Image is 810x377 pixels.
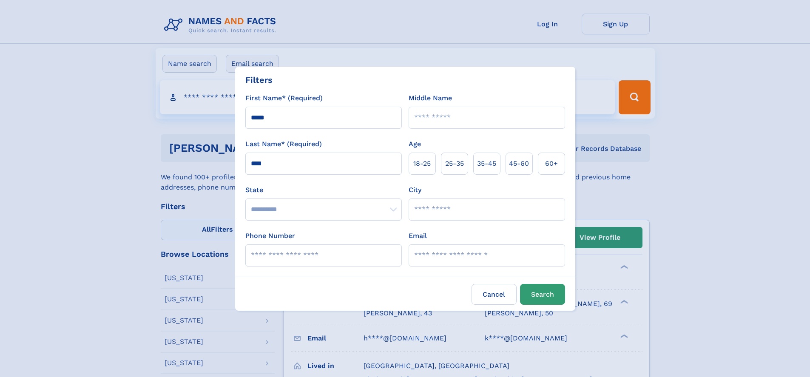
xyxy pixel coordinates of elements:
[409,185,421,195] label: City
[245,231,295,241] label: Phone Number
[477,159,496,169] span: 35‑45
[245,185,402,195] label: State
[245,139,322,149] label: Last Name* (Required)
[409,93,452,103] label: Middle Name
[409,139,421,149] label: Age
[413,159,431,169] span: 18‑25
[472,284,517,305] label: Cancel
[509,159,529,169] span: 45‑60
[409,231,427,241] label: Email
[445,159,464,169] span: 25‑35
[545,159,558,169] span: 60+
[520,284,565,305] button: Search
[245,74,273,86] div: Filters
[245,93,323,103] label: First Name* (Required)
